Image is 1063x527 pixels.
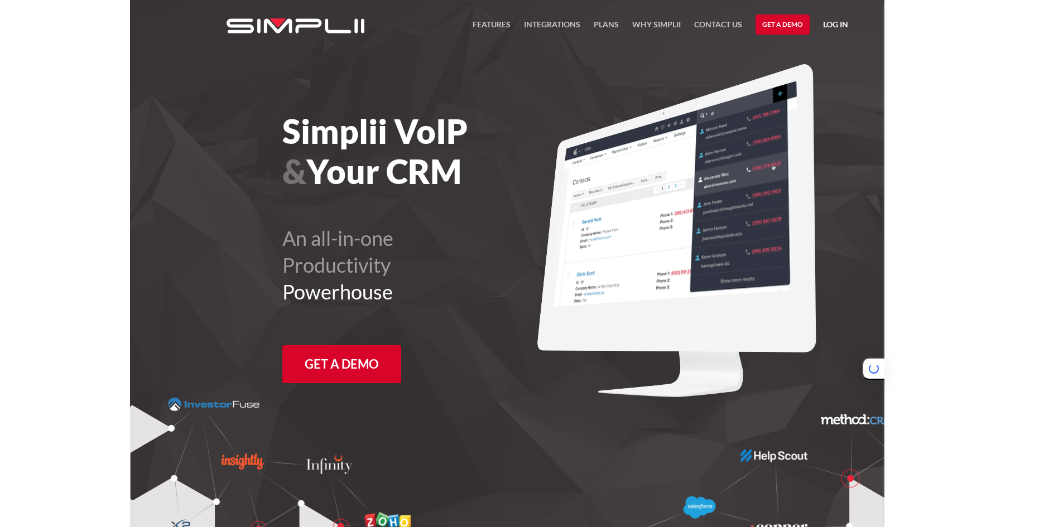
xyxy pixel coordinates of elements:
a: Plans [594,18,619,38]
a: Get a Demo [282,345,401,383]
span: & [282,151,306,191]
a: Integrations [524,18,580,38]
img: Simplii [227,18,364,33]
a: Log in [823,18,848,35]
a: FEATURES [473,18,511,38]
a: Why Simplii [632,18,681,38]
a: Get a Demo [756,14,810,35]
a: Contact US [694,18,742,38]
h2: An all-in-one Productivity [282,225,593,305]
span: Powerhouse [282,279,393,304]
h1: Simplii VoIP Your CRM [282,111,593,191]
